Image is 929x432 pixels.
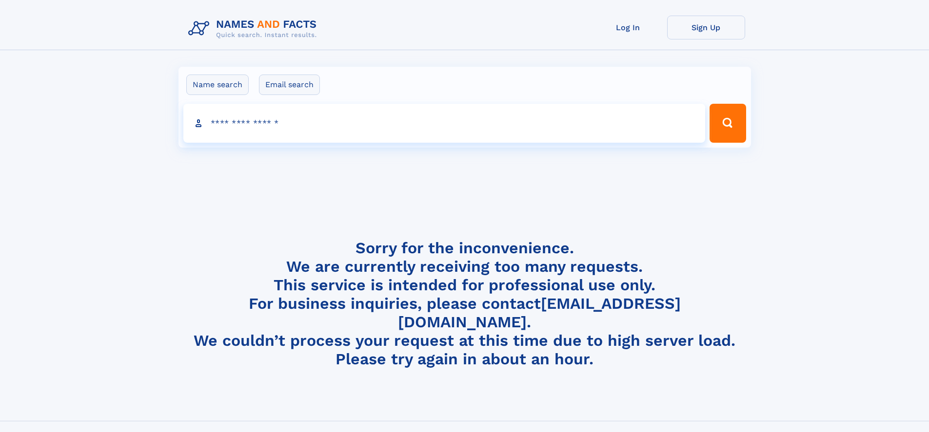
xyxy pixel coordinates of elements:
[183,104,706,143] input: search input
[710,104,746,143] button: Search Button
[398,294,681,331] a: [EMAIL_ADDRESS][DOMAIN_NAME]
[184,239,745,369] h4: Sorry for the inconvenience. We are currently receiving too many requests. This service is intend...
[667,16,745,39] a: Sign Up
[184,16,325,42] img: Logo Names and Facts
[186,75,249,95] label: Name search
[259,75,320,95] label: Email search
[589,16,667,39] a: Log In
